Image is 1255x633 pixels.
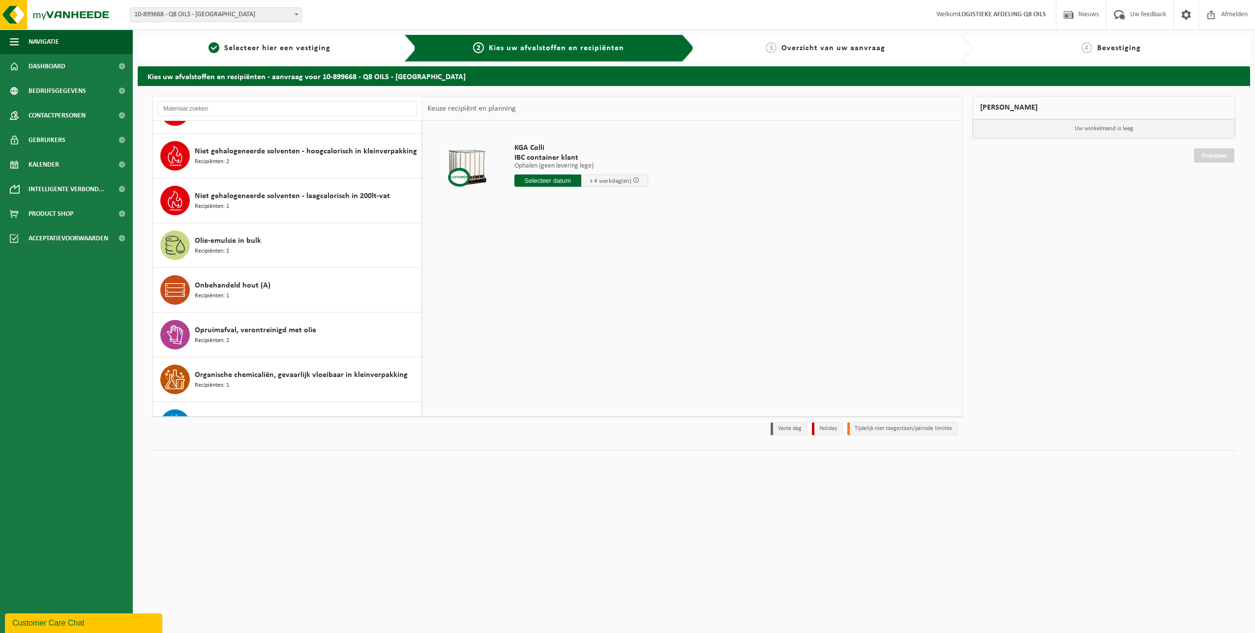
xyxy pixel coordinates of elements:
span: 10-899668 - Q8 OILS - ANTWERPEN [130,7,302,22]
span: 1 [209,42,219,53]
span: 4 [1081,42,1092,53]
span: Niet gehalogeneerde solventen - laagcalorisch in 200lt-vat [195,190,390,202]
span: Dashboard [29,54,65,79]
span: Recipiënten: 2 [195,157,229,167]
button: Onbehandeld hout (A) Recipiënten: 1 [153,268,422,313]
span: Opruimafval, verontreinigd met olie [195,324,316,336]
p: Ophalen (geen levering lege) [514,163,648,170]
button: Opruimafval, verontreinigd met olie Recipiënten: 2 [153,313,422,357]
span: Product Shop [29,201,73,226]
button: Niet gehalogeneerde solventen - hoogcalorisch in kleinverpakking Recipiënten: 2 [153,134,422,178]
span: Bedrijfsgegevens [29,79,86,103]
span: Bevestiging [1097,44,1141,52]
span: Recipiënten: 2 [195,336,229,345]
span: PMD (Plastiek, Metaal, Drankkartons) (bedrijven) [195,414,359,426]
a: 1Selecteer hier een vestiging [143,42,396,54]
button: Organische chemicaliën, gevaarlijk vloeibaar in kleinverpakking Recipiënten: 1 [153,357,422,402]
li: Tijdelijk niet toegestaan/période limitée [847,422,957,435]
span: Intelligente verbond... [29,177,105,201]
button: PMD (Plastiek, Metaal, Drankkartons) (bedrijven) [153,402,422,447]
div: [PERSON_NAME] [972,96,1236,119]
span: Recipiënten: 1 [195,202,229,211]
span: 2 [473,42,484,53]
div: Keuze recipiënt en planning [422,96,521,121]
span: Olie-emulsie in bulk [195,235,261,247]
span: Recipiënten: 2 [195,247,229,256]
strong: LOGISTIEKE AFDELING Q8 OILS [958,11,1046,18]
span: 10-899668 - Q8 OILS - ANTWERPEN [130,8,301,22]
button: Olie-emulsie in bulk Recipiënten: 2 [153,223,422,268]
li: Holiday [812,422,842,435]
span: Recipiënten: 1 [195,381,229,390]
span: Niet gehalogeneerde solventen - hoogcalorisch in kleinverpakking [195,145,417,157]
span: + 4 werkdag(en) [590,178,631,184]
span: Gebruikers [29,128,65,152]
span: 3 [766,42,777,53]
button: Niet gehalogeneerde solventen - laagcalorisch in 200lt-vat Recipiënten: 1 [153,178,422,223]
span: Navigatie [29,29,59,54]
input: Selecteer datum [514,174,581,187]
span: Contactpersonen [29,103,86,128]
span: IBC container klant [514,153,648,163]
li: Vaste dag [771,422,807,435]
input: Materiaal zoeken [158,101,417,116]
span: Onbehandeld hout (A) [195,280,270,291]
span: Organische chemicaliën, gevaarlijk vloeibaar in kleinverpakking [195,369,408,381]
span: KGA Colli [514,143,648,153]
span: Kies uw afvalstoffen en recipiënten [489,44,624,52]
span: Selecteer hier een vestiging [224,44,330,52]
iframe: chat widget [5,611,164,633]
p: Uw winkelmand is leeg [973,119,1235,138]
span: Overzicht van uw aanvraag [781,44,885,52]
span: Acceptatievoorwaarden [29,226,108,251]
h2: Kies uw afvalstoffen en recipiënten - aanvraag voor 10-899668 - Q8 OILS - [GEOGRAPHIC_DATA] [138,66,1250,86]
span: Kalender [29,152,59,177]
a: Doorgaan [1194,148,1234,163]
span: Recipiënten: 1 [195,291,229,301]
